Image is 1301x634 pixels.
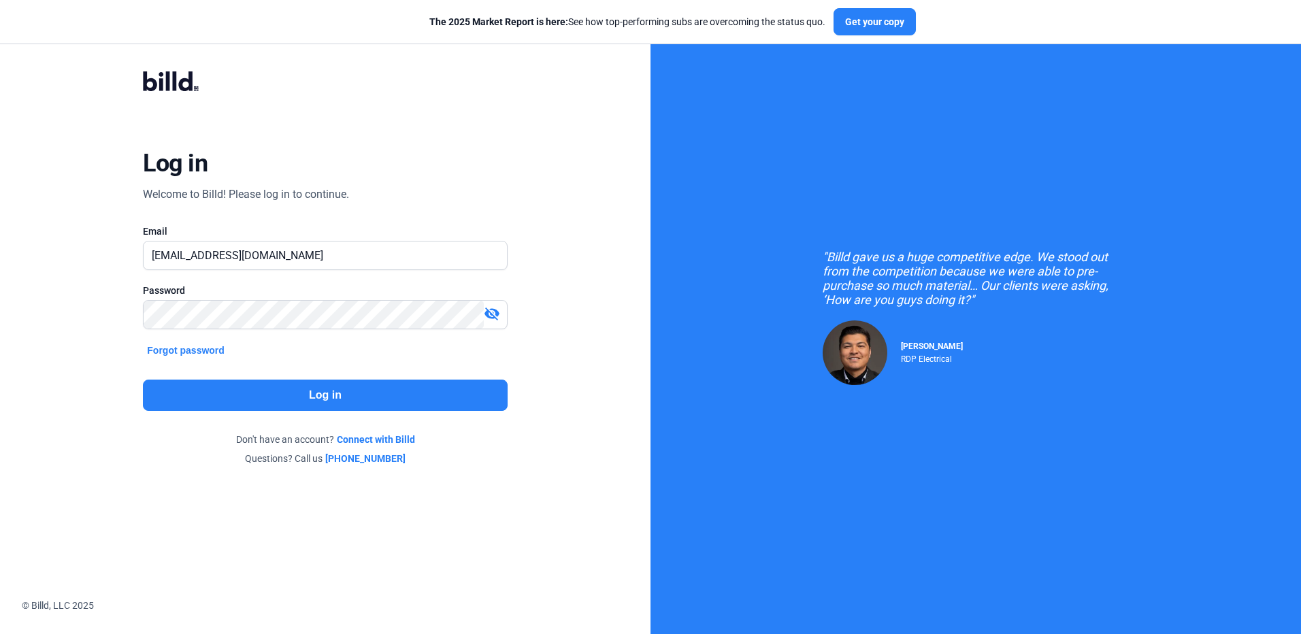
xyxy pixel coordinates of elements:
mat-icon: visibility_off [484,305,500,322]
div: Welcome to Billd! Please log in to continue. [143,186,349,203]
div: RDP Electrical [901,351,963,364]
div: Password [143,284,507,297]
div: Log in [143,148,208,178]
img: Raul Pacheco [823,320,887,385]
div: Questions? Call us [143,452,507,465]
button: Forgot password [143,343,229,358]
button: Get your copy [834,8,916,35]
div: See how top-performing subs are overcoming the status quo. [429,15,825,29]
div: Don't have an account? [143,433,507,446]
div: "Billd gave us a huge competitive edge. We stood out from the competition because we were able to... [823,250,1129,307]
a: [PHONE_NUMBER] [325,452,406,465]
div: Email [143,224,507,238]
a: Connect with Billd [337,433,415,446]
button: Log in [143,380,507,411]
span: [PERSON_NAME] [901,341,963,351]
span: The 2025 Market Report is here: [429,16,568,27]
